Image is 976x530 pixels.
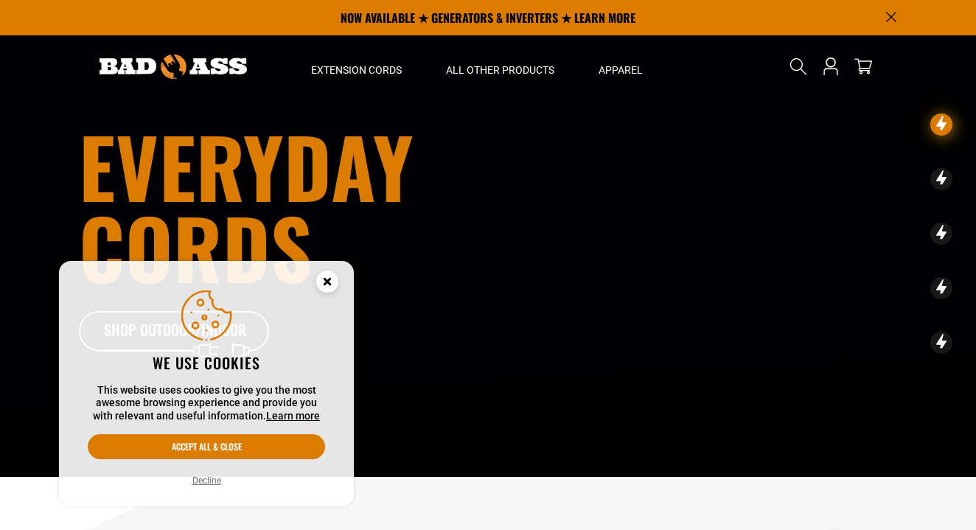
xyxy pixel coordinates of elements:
[188,473,226,488] button: Decline
[88,353,325,372] h2: We use cookies
[100,55,247,79] img: Bad Ass Extension Cords
[289,35,424,97] summary: Extension Cords
[79,125,570,287] h1: Everyday cords
[59,261,354,507] aside: Cookie Consent
[787,55,810,78] summary: Search
[446,63,554,77] span: All Other Products
[599,63,643,77] span: Apparel
[311,63,402,77] span: Extension Cords
[88,384,325,423] p: This website uses cookies to give you the most awesome browsing experience and provide you with r...
[88,434,325,459] button: Accept all & close
[424,35,576,97] summary: All Other Products
[266,410,320,422] a: Learn more
[576,35,665,97] summary: Apparel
